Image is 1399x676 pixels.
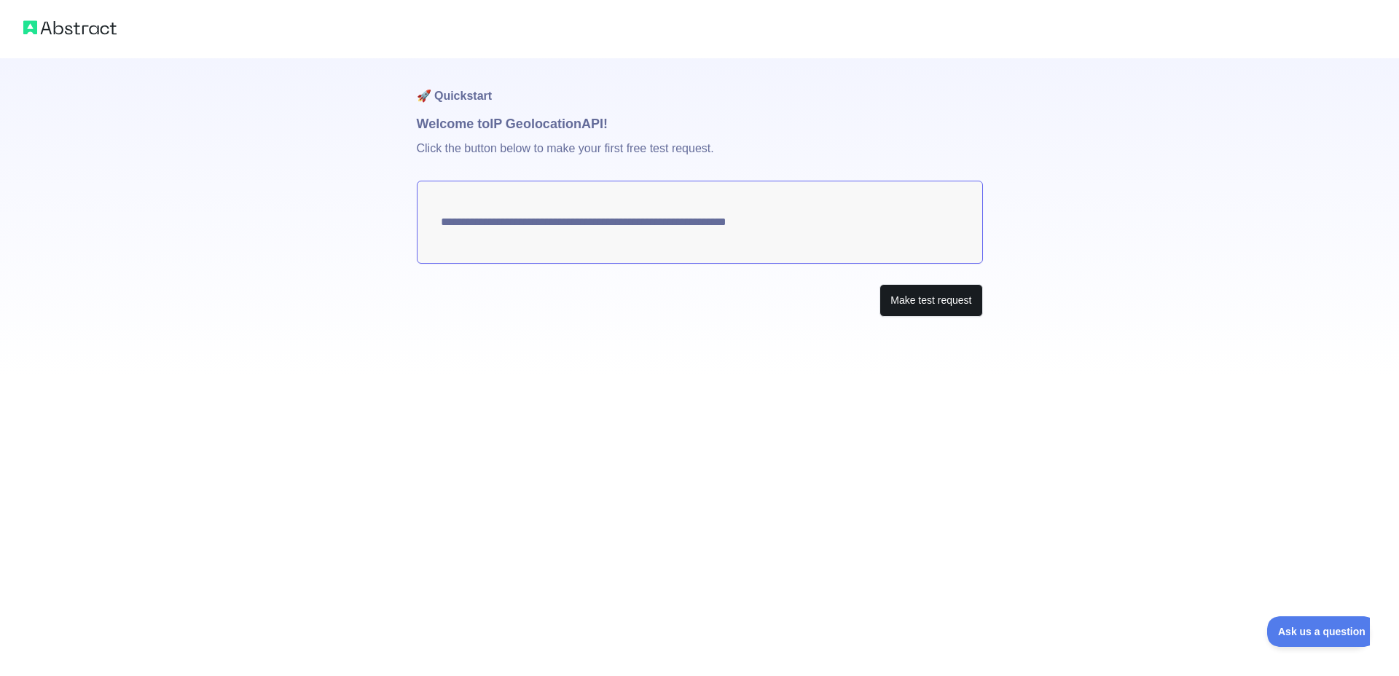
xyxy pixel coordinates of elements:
h1: Welcome to IP Geolocation API! [417,114,983,134]
h1: 🚀 Quickstart [417,58,983,114]
img: Abstract logo [23,17,117,38]
button: Make test request [879,284,982,317]
iframe: Toggle Customer Support [1267,616,1370,647]
p: Click the button below to make your first free test request. [417,134,983,181]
